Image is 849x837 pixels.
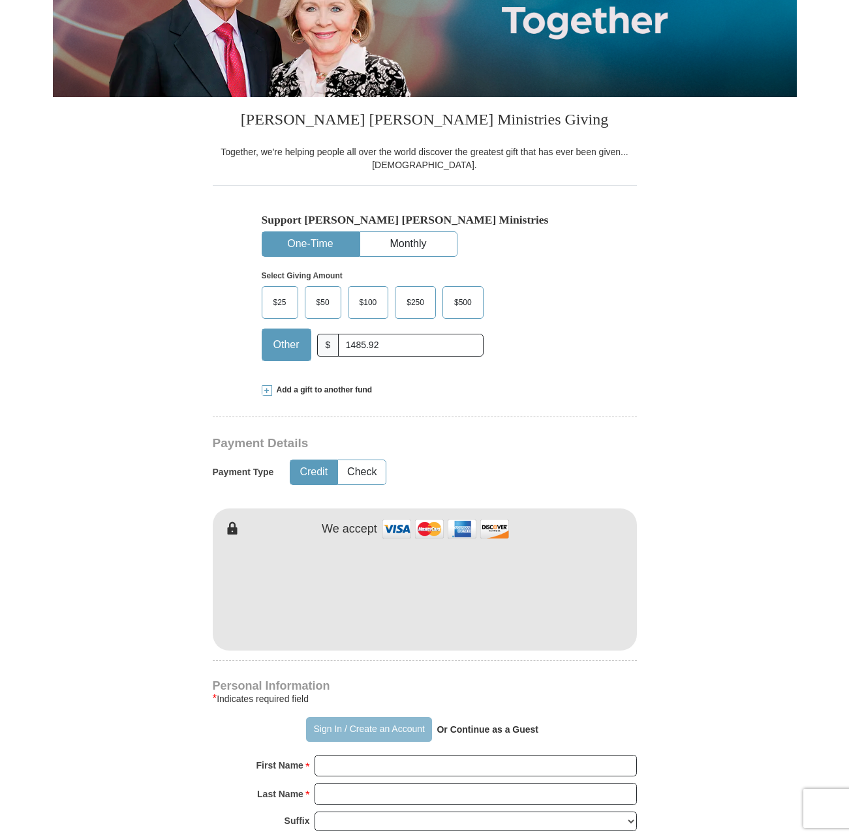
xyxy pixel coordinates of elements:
h5: Support [PERSON_NAME] [PERSON_NAME] Ministries [262,213,588,227]
h5: Payment Type [213,467,274,478]
span: $250 [400,293,431,312]
button: Sign In / Create an Account [306,717,432,742]
button: Monthly [360,232,457,256]
input: Other Amount [338,334,483,357]
h3: Payment Details [213,436,546,451]
button: One-Time [262,232,359,256]
img: credit cards accepted [380,515,511,543]
span: $ [317,334,339,357]
span: $25 [267,293,293,312]
strong: Or Continue as a Guest [437,724,538,735]
h4: We accept [322,522,377,536]
span: Other [267,335,306,355]
strong: Last Name [257,785,303,803]
div: Indicates required field [213,691,637,707]
span: $500 [448,293,478,312]
strong: Suffix [285,812,310,830]
h3: [PERSON_NAME] [PERSON_NAME] Ministries Giving [213,97,637,145]
span: $100 [353,293,384,312]
strong: Select Giving Amount [262,271,343,280]
div: Together, we're helping people all over the world discover the greatest gift that has ever been g... [213,145,637,171]
span: $50 [310,293,336,312]
h4: Personal Information [213,681,637,691]
button: Credit [290,460,337,484]
button: Check [338,460,386,484]
strong: First Name [256,756,303,774]
span: Add a gift to another fund [272,385,373,396]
